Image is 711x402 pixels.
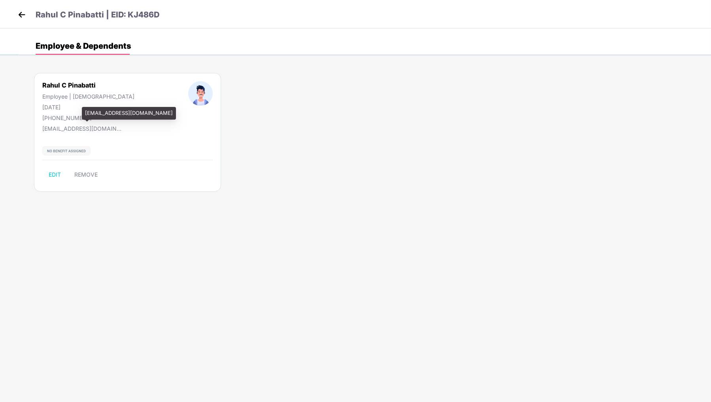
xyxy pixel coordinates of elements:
[82,107,176,120] div: [EMAIL_ADDRESS][DOMAIN_NAME]
[68,168,104,181] button: REMOVE
[36,42,131,50] div: Employee & Dependents
[74,171,98,178] span: REMOVE
[42,114,134,121] div: [PHONE_NUMBER]
[42,168,67,181] button: EDIT
[42,125,121,132] div: [EMAIL_ADDRESS][DOMAIN_NAME]
[42,146,91,156] img: svg+xml;base64,PHN2ZyB4bWxucz0iaHR0cDovL3d3dy53My5vcmcvMjAwMC9zdmciIHdpZHRoPSIxMjIiIGhlaWdodD0iMj...
[16,9,28,21] img: back
[42,104,134,111] div: [DATE]
[49,171,61,178] span: EDIT
[42,93,134,100] div: Employee | [DEMOGRAPHIC_DATA]
[42,81,134,89] div: Rahul C Pinabatti
[36,9,159,21] p: Rahul C Pinabatti | EID: KJ486D
[188,81,213,106] img: profileImage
